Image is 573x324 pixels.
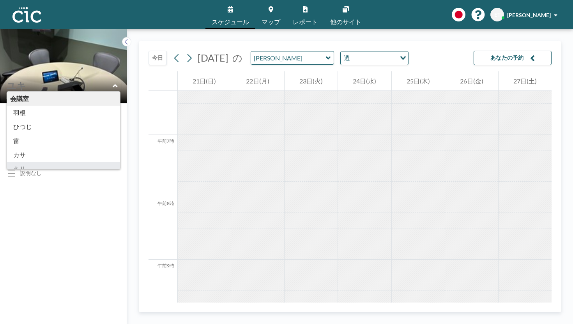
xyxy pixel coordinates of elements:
[13,165,26,172] font: キリ
[13,151,26,158] font: カサ
[494,11,500,18] font: ET
[507,12,551,18] font: [PERSON_NAME]
[7,80,113,91] input: ユキ
[157,200,174,206] font: 午前8時
[193,77,216,85] font: 21日(日)
[152,54,163,61] font: 今日
[407,77,430,85] font: 25日(木)
[10,95,29,102] font: 会議室
[352,53,395,63] input: オプションを検索
[353,77,376,85] font: 24日(水)
[157,138,174,144] font: 午前7時
[513,77,537,85] font: 27日(土)
[149,51,167,65] button: 今日
[341,51,408,65] div: オプションを検索
[6,92,22,99] font: 階：7
[232,52,242,64] font: の
[460,77,483,85] font: 26日(金)
[262,18,280,25] font: マップ
[157,263,174,269] font: 午前9時
[490,54,524,61] font: あなたの予約
[13,109,26,116] font: 羽根
[299,77,323,85] font: 23日(火)
[246,77,269,85] font: 22日(月)
[12,7,41,23] img: 組織ロゴ
[198,52,228,64] font: [DATE]
[293,18,318,25] font: レポート
[330,18,361,25] font: 他のサイト
[344,54,350,61] font: 週
[13,137,19,144] font: 雷
[251,51,326,64] input: Yuki
[20,170,42,176] font: 説明なし
[13,123,32,130] font: ひつじ
[212,18,249,25] font: スケジュール
[474,51,552,65] button: あなたの予約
